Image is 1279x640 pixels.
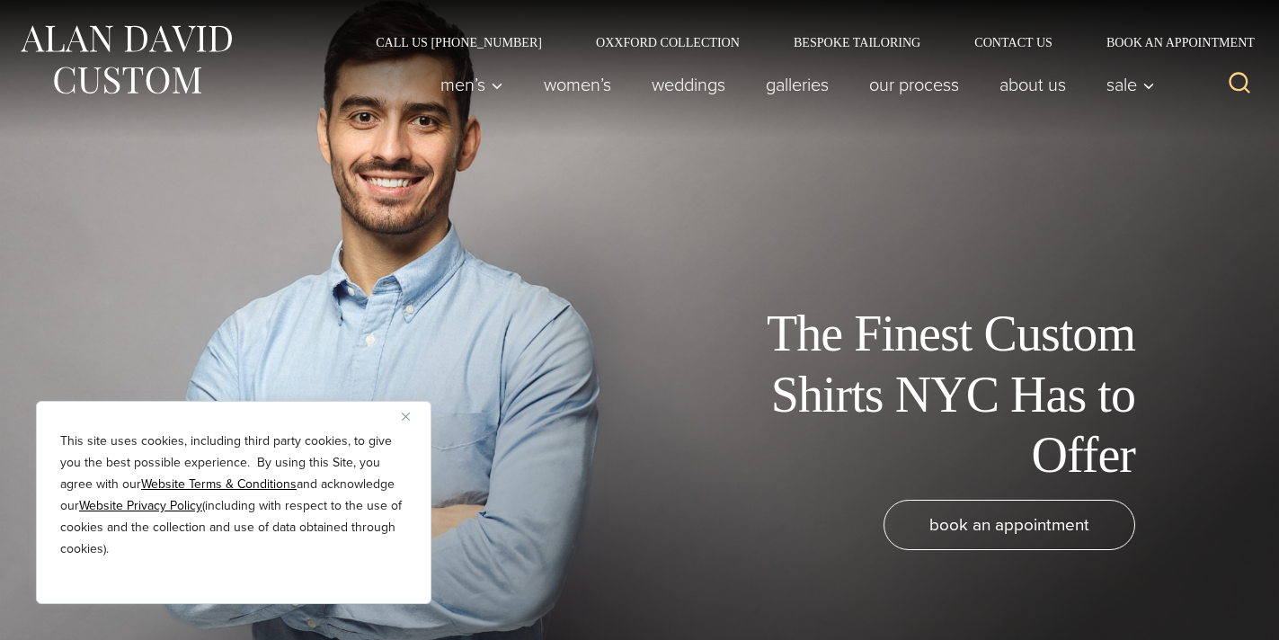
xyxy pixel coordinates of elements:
[746,67,849,102] a: Galleries
[929,511,1089,538] span: book an appointment
[849,67,980,102] a: Our Process
[1079,36,1261,49] a: Book an Appointment
[402,413,410,421] img: Close
[884,500,1135,550] a: book an appointment
[524,67,632,102] a: Women’s
[402,405,423,427] button: Close
[947,36,1079,49] a: Contact Us
[349,36,1261,49] nav: Secondary Navigation
[632,67,746,102] a: weddings
[60,431,407,560] p: This site uses cookies, including third party cookies, to give you the best possible experience. ...
[141,475,297,493] a: Website Terms & Conditions
[18,20,234,100] img: Alan David Custom
[1106,76,1155,93] span: Sale
[569,36,767,49] a: Oxxford Collection
[980,67,1087,102] a: About Us
[349,36,569,49] a: Call Us [PHONE_NUMBER]
[731,304,1135,485] h1: The Finest Custom Shirts NYC Has to Offer
[79,496,202,515] a: Website Privacy Policy
[440,76,503,93] span: Men’s
[421,67,1165,102] nav: Primary Navigation
[1218,63,1261,106] button: View Search Form
[767,36,947,49] a: Bespoke Tailoring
